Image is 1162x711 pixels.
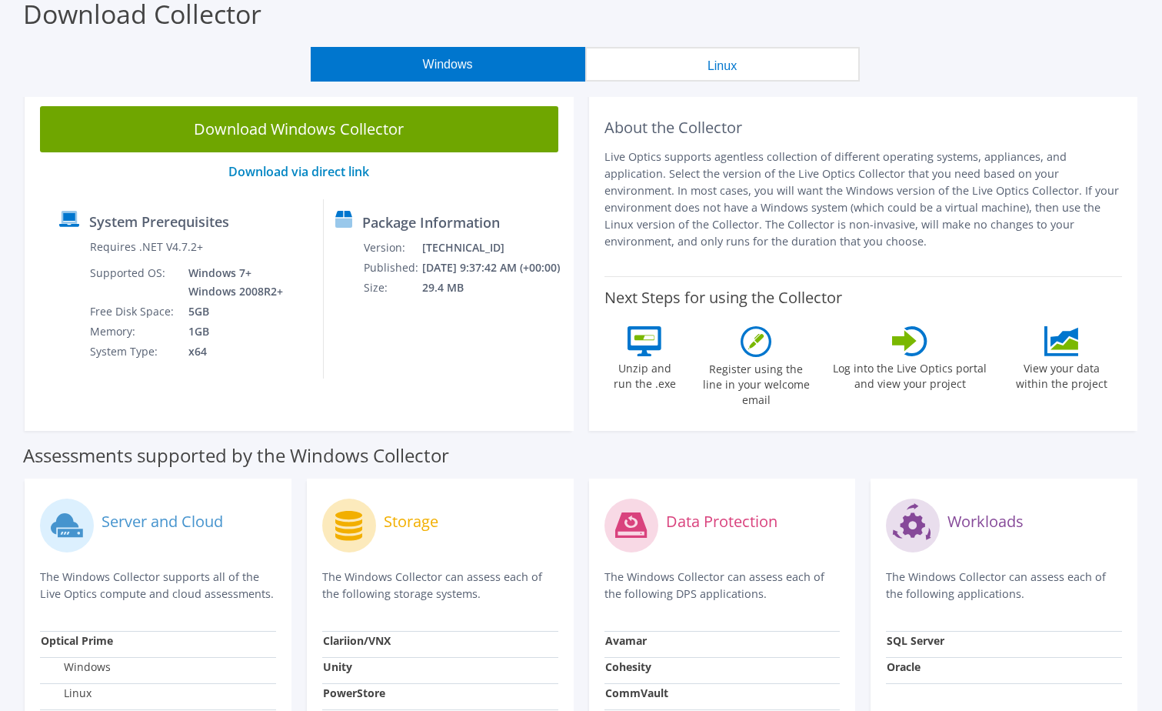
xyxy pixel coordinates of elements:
label: Package Information [362,215,500,230]
td: Windows 7+ Windows 2008R2+ [177,263,286,302]
strong: Clariion/VNX [323,633,391,648]
button: Windows [311,47,585,82]
strong: Optical Prime [41,633,113,648]
label: Linux [41,686,92,701]
p: Live Optics supports agentless collection of different operating systems, appliances, and applica... [604,149,1123,250]
label: Requires .NET V4.7.2+ [90,239,203,255]
td: 5GB [177,302,286,322]
label: Log into the Live Optics portal and view your project [832,356,987,392]
a: Download Windows Collector [40,106,558,152]
strong: PowerStore [323,686,385,700]
label: View your data within the project [1006,356,1117,392]
td: x64 [177,342,286,362]
td: 1GB [177,322,286,342]
label: Windows [41,659,111,675]
td: Version: [363,238,421,258]
label: Register using the line in your welcome email [698,357,814,408]
td: Free Disk Space: [89,302,177,322]
td: 29.4 MB [421,278,566,298]
h2: About the Collector [604,118,1123,137]
label: Assessments supported by the Windows Collector [23,448,449,463]
label: Unzip and run the .exe [609,356,680,392]
p: The Windows Collector can assess each of the following DPS applications. [604,569,841,603]
label: System Prerequisites [89,214,229,229]
label: Data Protection [666,514,777,529]
label: Next Steps for using the Collector [604,289,842,307]
strong: Cohesity [605,659,651,674]
td: [TECHNICAL_ID] [421,238,566,258]
strong: CommVault [605,686,668,700]
strong: Unity [323,659,352,674]
label: Server and Cloud [102,514,223,529]
td: Published: [363,258,421,278]
td: Memory: [89,322,177,342]
label: Storage [384,514,438,529]
label: Workloads [947,514,1024,529]
strong: Avamar [605,633,647,648]
button: Linux [585,47,860,82]
p: The Windows Collector can assess each of the following applications. [886,569,1122,603]
td: Supported OS: [89,263,177,302]
strong: SQL Server [887,633,944,648]
td: System Type: [89,342,177,362]
p: The Windows Collector supports all of the Live Optics compute and cloud assessments. [40,569,276,603]
strong: Oracle [887,659,921,674]
td: Size: [363,278,421,298]
p: The Windows Collector can assess each of the following storage systems. [322,569,558,603]
a: Download via direct link [228,163,369,180]
td: [DATE] 9:37:42 AM (+00:00) [421,258,566,278]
